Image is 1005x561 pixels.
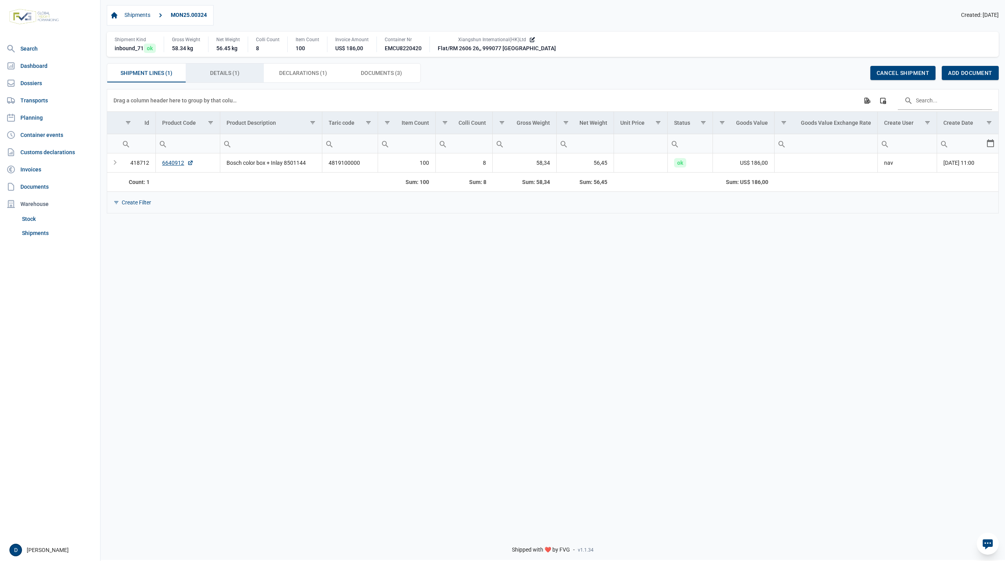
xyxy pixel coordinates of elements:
[3,41,97,56] a: Search
[385,36,422,43] div: Container Nr
[9,544,95,556] div: [PERSON_NAME]
[3,58,97,74] a: Dashboard
[860,93,874,107] div: Export all data to Excel
[719,178,768,186] div: Goods Value Sum: US$ 186,00
[322,112,378,134] td: Column Taric code
[168,9,210,22] a: MON25.00324
[220,134,322,153] td: Filter cell
[125,120,131,126] span: Show filter options for column 'Id'
[156,134,170,153] div: Search box
[775,134,789,153] div: Search box
[378,153,435,173] td: 100
[556,112,614,134] td: Column Net Weight
[172,36,200,43] div: Gross Weight
[435,112,493,134] td: Column Colli Count
[256,44,280,52] div: 8
[556,153,614,173] td: 56,45
[499,178,550,186] div: Gross Weight Sum: 58,34
[563,178,607,186] div: Net Weight Sum: 56,45
[493,153,556,173] td: 58,34
[121,9,153,22] a: Shipments
[781,120,787,126] span: Show filter options for column 'Goods Value Exchange Rate'
[986,134,995,153] div: Select
[378,112,435,134] td: Column Item Count
[435,153,493,173] td: 8
[162,159,194,167] a: 6640912
[719,120,725,126] span: Show filter options for column 'Goods Value'
[384,120,390,126] span: Show filter options for column 'Item Count'
[512,546,570,554] span: Shipped with ❤️ by FVG
[9,544,22,556] button: D
[6,6,62,27] img: FVG - Global freight forwarding
[107,153,119,173] td: Expand
[378,134,392,153] div: Search box
[19,212,97,226] a: Stock
[156,134,220,153] input: Filter cell
[557,134,571,153] div: Search box
[442,178,486,186] div: Colli Count Sum: 8
[937,134,951,153] div: Search box
[493,134,556,153] input: Filter cell
[3,196,97,212] div: Warehouse
[713,134,775,153] td: Filter cell
[227,120,276,126] div: Product Description
[3,179,97,195] a: Documents
[700,120,706,126] span: Show filter options for column 'Status'
[335,44,369,52] div: US$ 186,00
[3,144,97,160] a: Customs declarations
[3,127,97,143] a: Container events
[667,112,713,134] td: Column Status
[925,120,930,126] span: Show filter options for column 'Create User'
[144,44,156,53] span: ok
[144,120,149,126] div: Id
[878,134,937,153] td: Filter cell
[655,120,661,126] span: Show filter options for column 'Unit Price'
[775,134,877,153] input: Filter cell
[435,134,493,153] td: Filter cell
[557,134,614,153] input: Filter cell
[220,112,322,134] td: Column Product Description
[775,134,878,153] td: Filter cell
[578,547,594,553] span: v1.1.34
[119,153,156,173] td: 418712
[162,120,196,126] div: Product Code
[877,70,929,76] span: Cancel shipment
[220,153,322,173] td: Bosch color box + Inlay 8501144
[614,134,667,153] td: Filter cell
[937,134,986,153] input: Filter cell
[674,120,690,126] div: Status
[436,134,450,153] div: Search box
[335,36,369,43] div: Invoice Amount
[986,120,992,126] span: Show filter options for column 'Create Date'
[385,44,422,52] div: EMCU8220420
[119,134,133,153] div: Search box
[493,112,556,134] td: Column Gross Weight
[961,12,999,19] span: Created: [DATE]
[736,120,768,126] div: Goods Value
[384,178,429,186] div: Item Count Sum: 100
[296,36,319,43] div: Item Count
[378,134,435,153] input: Filter cell
[115,36,156,43] div: Shipment Kind
[220,134,234,153] div: Search box
[620,120,645,126] div: Unit Price
[322,153,378,173] td: 4819100000
[937,134,998,153] td: Filter cell
[322,134,336,153] div: Search box
[499,120,505,126] span: Show filter options for column 'Gross Weight'
[361,68,402,78] span: Documents (3)
[740,159,768,167] span: US$ 186,00
[801,120,871,126] div: Goods Value Exchange Rate
[119,134,155,153] input: Filter cell
[172,44,200,52] div: 58.34 kg
[614,134,667,153] input: Filter cell
[113,89,992,111] div: Data grid toolbar
[937,112,998,134] td: Column Create Date
[870,66,936,80] div: Cancel shipment
[322,134,378,153] input: Filter cell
